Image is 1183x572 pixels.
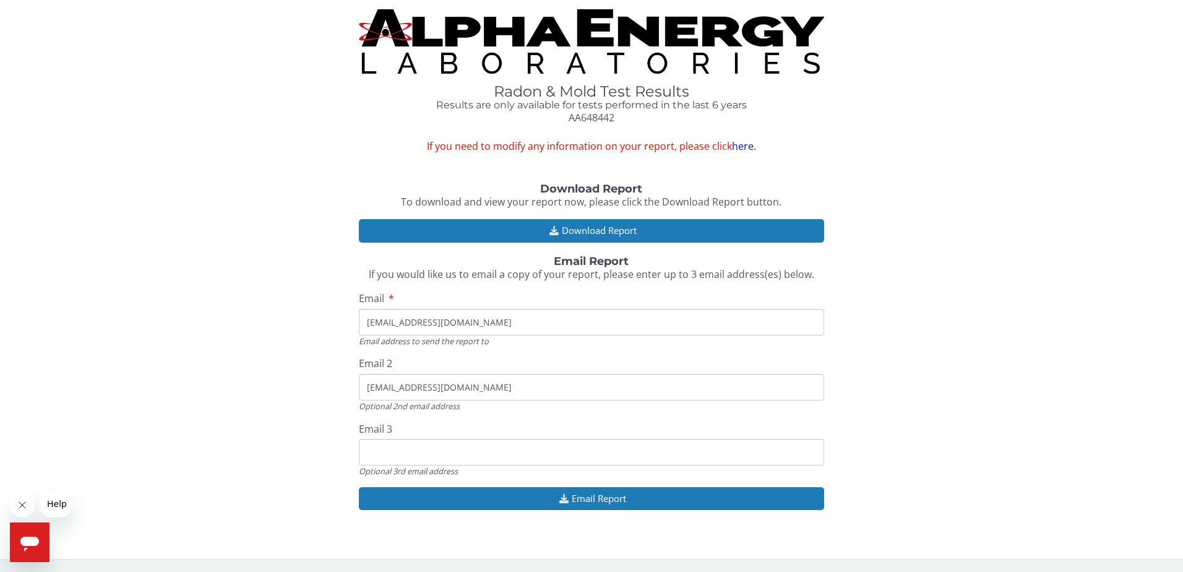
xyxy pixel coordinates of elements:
iframe: Message from company [40,490,72,518]
h1: Radon & Mold Test Results [359,84,825,100]
span: Email 2 [359,357,392,370]
button: Download Report [359,219,825,242]
h4: Results are only available for tests performed in the last 6 years [359,100,825,111]
span: AA648442 [569,111,614,124]
span: Email [359,292,384,305]
span: If you need to modify any information on your report, please click [359,139,825,154]
span: Email 3 [359,422,392,436]
span: To download and view your report now, please click the Download Report button. [401,195,781,209]
strong: Download Report [540,182,642,196]
div: Email address to send the report to [359,336,825,347]
button: Email Report [359,487,825,510]
a: here. [732,139,756,153]
span: If you would like us to email a copy of your report, please enter up to 3 email address(es) below. [369,267,814,281]
img: TightCrop.jpg [359,9,825,74]
iframe: Button to launch messaging window [10,522,49,562]
strong: Email Report [554,254,629,268]
div: Optional 3rd email address [359,466,825,477]
iframe: Close message [10,493,35,518]
div: Optional 2nd email address [359,401,825,412]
